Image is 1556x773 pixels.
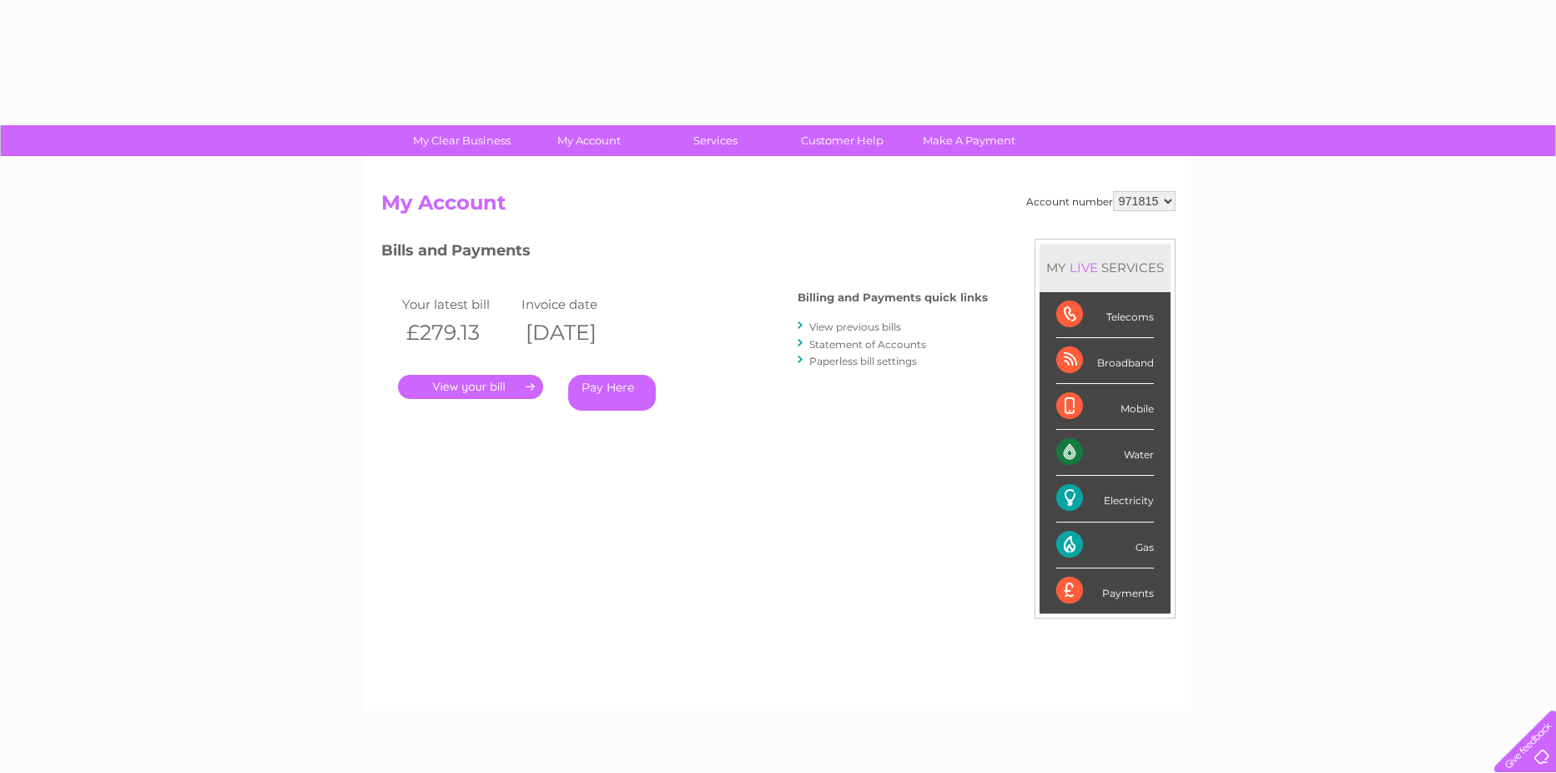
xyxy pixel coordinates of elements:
div: LIVE [1066,260,1101,275]
div: Mobile [1056,384,1154,430]
a: . [398,375,543,399]
div: Account number [1026,191,1176,211]
div: Water [1056,430,1154,476]
div: Electricity [1056,476,1154,522]
a: Paperless bill settings [809,355,917,367]
a: My Clear Business [393,125,531,156]
h3: Bills and Payments [381,239,988,268]
td: Your latest bill [398,293,518,316]
div: Broadband [1056,338,1154,384]
a: Make A Payment [900,125,1038,156]
a: Services [647,125,784,156]
a: My Account [520,125,657,156]
a: Statement of Accounts [809,338,926,351]
h2: My Account [381,191,1176,223]
div: Telecoms [1056,292,1154,338]
a: View previous bills [809,321,901,333]
h4: Billing and Payments quick links [798,291,988,304]
div: Payments [1056,568,1154,614]
td: Invoice date [517,293,637,316]
th: [DATE] [517,316,637,350]
a: Customer Help [773,125,911,156]
a: Pay Here [568,375,656,411]
th: £279.13 [398,316,518,350]
div: Gas [1056,523,1154,568]
div: MY SERVICES [1040,244,1171,291]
